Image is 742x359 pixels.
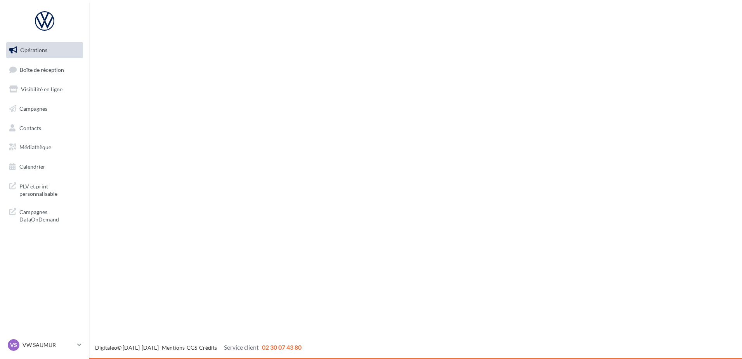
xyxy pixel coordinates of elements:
[20,47,47,53] span: Opérations
[19,124,41,131] span: Contacts
[5,42,85,58] a: Opérations
[19,163,45,170] span: Calendrier
[262,343,302,351] span: 02 30 07 43 80
[20,66,64,73] span: Boîte de réception
[6,338,83,352] a: VS VW SAUMUR
[5,61,85,78] a: Boîte de réception
[5,178,85,201] a: PLV et print personnalisable
[19,207,80,223] span: Campagnes DataOnDemand
[5,159,85,175] a: Calendrier
[224,343,259,351] span: Service client
[5,204,85,227] a: Campagnes DataOnDemand
[19,105,47,112] span: Campagnes
[19,181,80,198] span: PLV et print personnalisable
[5,81,85,98] a: Visibilité en ligne
[95,344,302,351] span: © [DATE]-[DATE] - - -
[199,344,217,351] a: Crédits
[5,101,85,117] a: Campagnes
[162,344,185,351] a: Mentions
[5,139,85,155] a: Médiathèque
[19,144,51,150] span: Médiathèque
[5,120,85,136] a: Contacts
[187,344,197,351] a: CGS
[95,344,117,351] a: Digitaleo
[10,341,17,349] span: VS
[23,341,74,349] p: VW SAUMUR
[21,86,62,92] span: Visibilité en ligne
